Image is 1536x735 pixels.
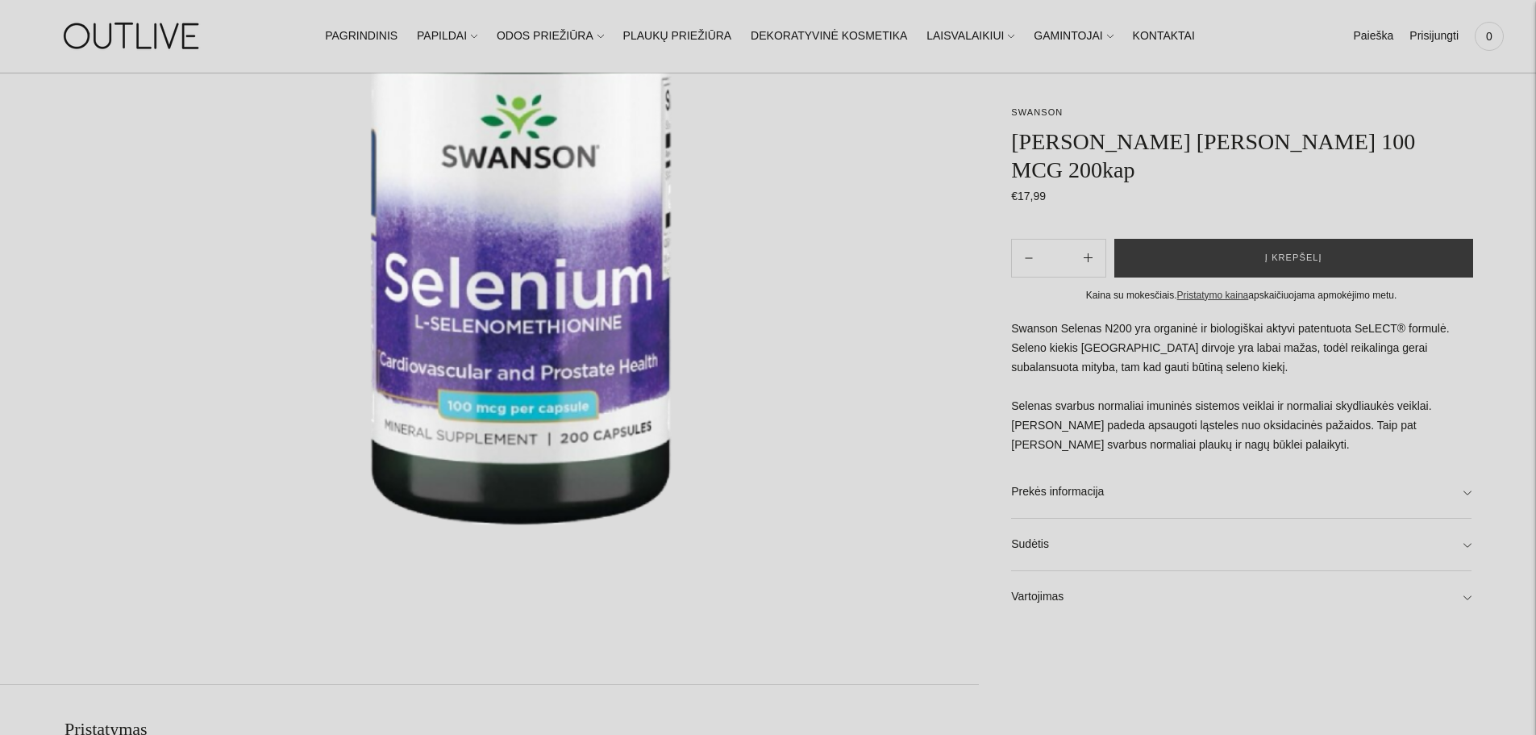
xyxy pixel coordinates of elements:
[1133,19,1195,54] a: KONTAKTAI
[623,19,732,54] a: PLAUKŲ PRIEŽIŪRA
[1475,19,1504,54] a: 0
[1011,127,1471,184] h1: [PERSON_NAME] [PERSON_NAME] 100 MCG 200kap
[1011,319,1471,455] p: Swanson Selenas N200 yra organinė ir biologiškai aktyvi patentuota SeLECT® formulė. Seleno kiekis...
[1353,19,1393,54] a: Paieška
[1409,19,1459,54] a: Prisijungti
[325,19,398,54] a: PAGRINDINIS
[1011,466,1471,518] a: Prekės informacija
[1012,239,1046,278] button: Add product quantity
[926,19,1014,54] a: LAISVALAIKIUI
[1011,519,1471,570] a: Sudėtis
[1114,239,1473,278] button: Į krepšelį
[1046,246,1070,269] input: Product quantity
[1011,287,1471,304] div: Kaina su mokesčiais. apskaičiuojama apmokėjimo metu.
[1011,190,1046,203] span: €17,99
[497,19,604,54] a: ODOS PRIEŽIŪRA
[1011,107,1063,117] a: SWANSON
[32,8,234,64] img: OUTLIVE
[1177,290,1249,301] a: Pristatymo kaina
[1034,19,1113,54] a: GAMINTOJAI
[1011,571,1471,623] a: Vartojimas
[751,19,907,54] a: DEKORATYVINĖ KOSMETIKA
[1265,250,1322,266] span: Į krepšelį
[417,19,477,54] a: PAPILDAI
[1478,25,1501,48] span: 0
[1071,239,1105,278] button: Subtract product quantity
